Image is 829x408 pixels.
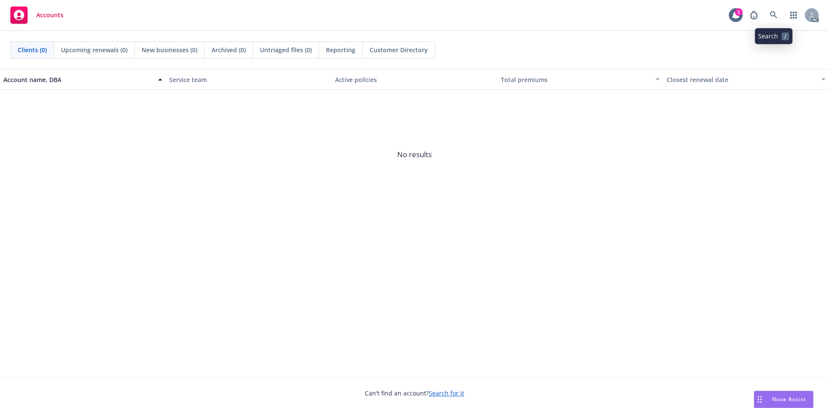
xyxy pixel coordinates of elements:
a: Accounts [7,3,67,27]
button: Active policies [332,69,497,90]
span: Clients (0) [18,45,47,54]
div: Account name, DBA [3,75,153,84]
span: Can't find an account? [365,389,464,398]
span: Accounts [36,12,63,19]
a: Report a Bug [745,6,763,24]
a: Search for it [429,389,464,397]
span: Nova Assist [772,395,806,403]
button: Total premiums [497,69,663,90]
span: Archived (0) [212,45,246,54]
a: Switch app [785,6,802,24]
button: Closest renewal date [663,69,829,90]
div: Service team [169,75,328,84]
button: Service team [166,69,332,90]
div: Total premiums [501,75,650,84]
a: Search [765,6,782,24]
span: Upcoming renewals (0) [61,45,127,54]
div: Active policies [335,75,494,84]
div: Drag to move [754,391,765,408]
div: 1 [735,8,743,16]
span: New businesses (0) [142,45,197,54]
div: Closest renewal date [667,75,816,84]
span: Reporting [326,45,355,54]
span: Untriaged files (0) [260,45,312,54]
button: Nova Assist [754,391,813,408]
span: Customer Directory [370,45,428,54]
